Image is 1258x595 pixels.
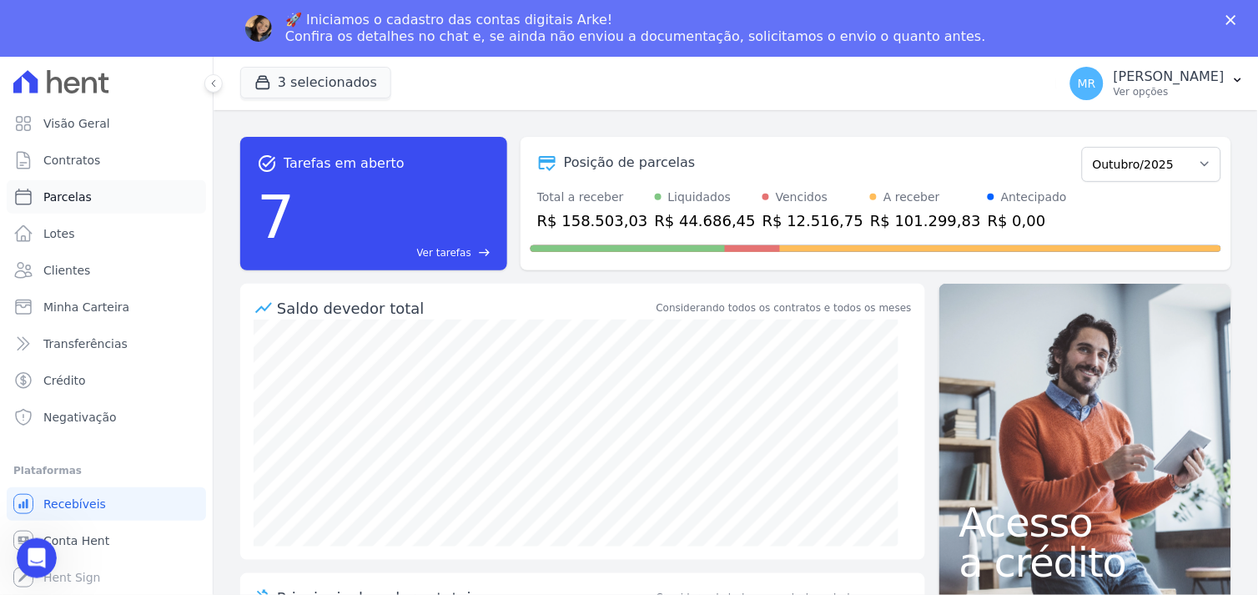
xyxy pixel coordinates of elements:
[245,15,272,42] img: Profile image for Adriane
[1114,85,1225,98] p: Ver opções
[43,225,75,242] span: Lotes
[257,174,295,260] div: 7
[302,245,491,260] a: Ver tarefas east
[43,409,117,426] span: Negativação
[240,67,391,98] button: 3 selecionados
[43,115,110,132] span: Visão Geral
[43,262,90,279] span: Clientes
[1078,78,1096,89] span: MR
[657,300,912,315] div: Considerando todos os contratos e todos os meses
[883,189,940,206] div: A receber
[43,152,100,169] span: Contratos
[959,502,1211,542] span: Acesso
[959,542,1211,582] span: a crédito
[277,297,653,320] div: Saldo devedor total
[43,299,129,315] span: Minha Carteira
[870,209,981,232] div: R$ 101.299,83
[7,290,206,324] a: Minha Carteira
[7,364,206,397] a: Crédito
[478,246,491,259] span: east
[417,245,471,260] span: Ver tarefas
[43,189,92,205] span: Parcelas
[1114,68,1225,85] p: [PERSON_NAME]
[7,144,206,177] a: Contratos
[7,327,206,361] a: Transferências
[537,189,648,206] div: Total a receber
[1226,15,1243,25] div: Fechar
[537,209,648,232] div: R$ 158.503,03
[564,153,696,173] div: Posição de parcelas
[1001,189,1067,206] div: Antecipado
[668,189,732,206] div: Liquidados
[43,496,106,512] span: Recebíveis
[7,107,206,140] a: Visão Geral
[762,209,863,232] div: R$ 12.516,75
[655,209,756,232] div: R$ 44.686,45
[776,189,828,206] div: Vencidos
[285,12,986,45] div: 🚀 Iniciamos o cadastro das contas digitais Arke! Confira os detalhes no chat e, se ainda não envi...
[7,217,206,250] a: Lotes
[13,461,199,481] div: Plataformas
[7,180,206,214] a: Parcelas
[43,372,86,389] span: Crédito
[43,532,109,549] span: Conta Hent
[7,254,206,287] a: Clientes
[7,524,206,557] a: Conta Hent
[43,335,128,352] span: Transferências
[257,154,277,174] span: task_alt
[284,154,405,174] span: Tarefas em aberto
[7,401,206,434] a: Negativação
[17,538,57,578] iframe: Intercom live chat
[7,487,206,521] a: Recebíveis
[988,209,1067,232] div: R$ 0,00
[1057,60,1258,107] button: MR [PERSON_NAME] Ver opções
